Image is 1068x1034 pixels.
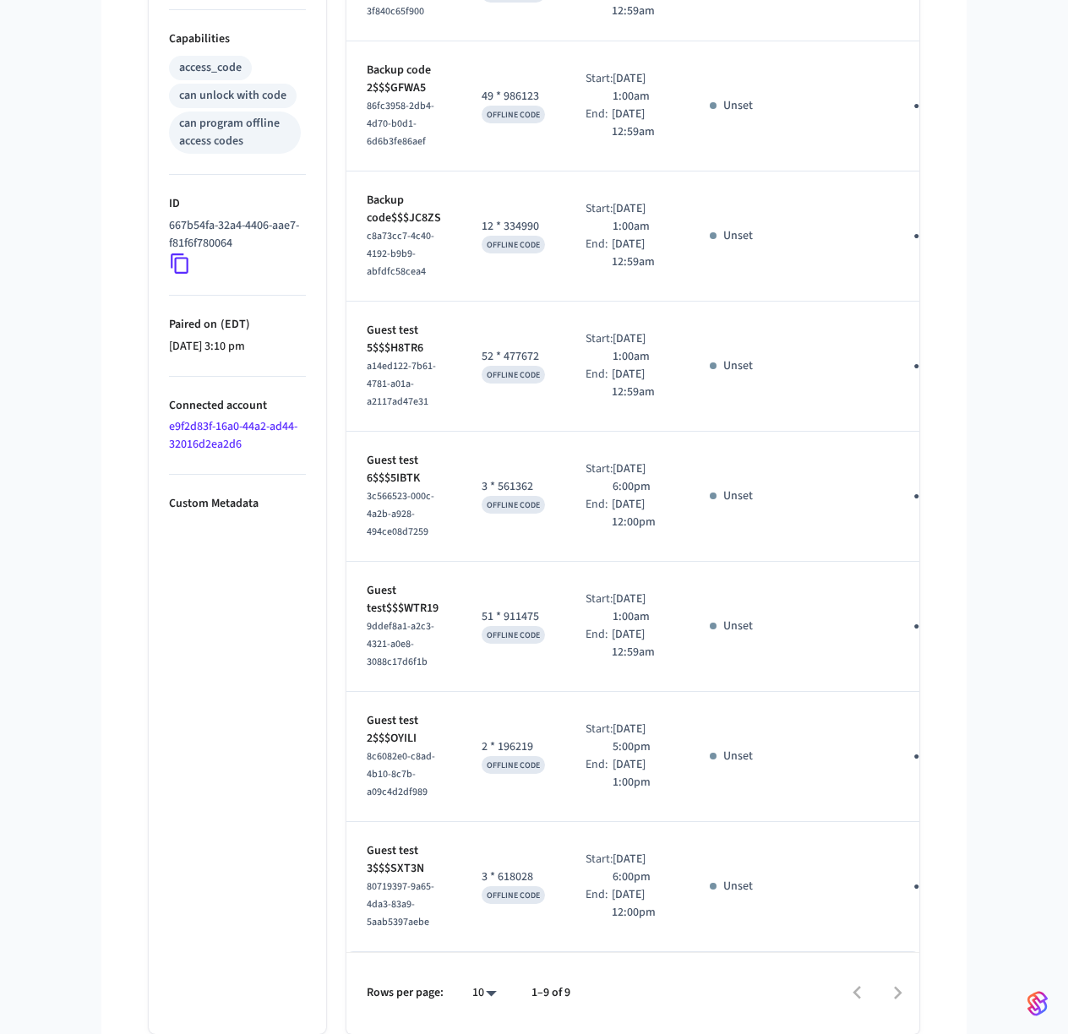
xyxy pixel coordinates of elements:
[723,878,753,895] p: Unset
[487,239,540,251] span: OFFLINE CODE
[613,460,669,496] p: [DATE] 6:00pm
[586,330,613,366] div: Start:
[179,59,242,77] div: access_code
[612,886,669,922] p: [DATE] 12:00pm
[464,981,504,1005] div: 10
[613,590,669,626] p: [DATE] 1:00am
[169,217,299,253] p: 667b54fa-32a4-4406-aae7-f81f6f780064
[367,984,444,1002] p: Rows per page:
[586,851,613,886] div: Start:
[169,195,306,213] p: ID
[613,851,669,886] p: [DATE] 6:00pm
[612,626,669,661] p: [DATE] 12:59am
[487,759,540,771] span: OFFLINE CODE
[586,886,612,922] div: End:
[586,236,612,271] div: End:
[482,738,545,756] p: 2 * 196219
[723,357,753,375] p: Unset
[367,842,441,878] p: Guest test 3$$$SXT3N
[723,487,753,505] p: Unset
[613,330,669,366] p: [DATE] 1:00am
[482,88,545,106] p: 49 * 986123
[723,618,753,635] p: Unset
[586,70,613,106] div: Start:
[169,495,306,513] p: Custom Metadata
[482,478,545,496] p: 3 * 561362
[1027,990,1048,1017] img: SeamLogoGradient.69752ec5.svg
[613,200,669,236] p: [DATE] 1:00am
[179,115,291,150] div: can program offline access codes
[613,756,669,792] p: [DATE] 1:00pm
[367,489,434,539] span: 3c566523-000c-4a2b-a928-494ce08d7259
[482,348,545,366] p: 52 * 477672
[487,499,540,511] span: OFFLINE CODE
[367,879,434,929] span: 80719397-9a65-4da3-83a9-5aab5397aebe
[367,712,441,748] p: Guest test 2$$$OYILI
[487,369,540,381] span: OFFLINE CODE
[586,106,612,141] div: End:
[367,582,441,618] p: Guest test$$$WTR19
[169,30,306,48] p: Capabilities
[723,227,753,245] p: Unset
[169,397,306,415] p: Connected account
[169,338,306,356] p: [DATE] 3:10 pm
[487,629,540,641] span: OFFLINE CODE
[613,70,669,106] p: [DATE] 1:00am
[586,626,612,661] div: End:
[612,366,669,401] p: [DATE] 12:59am
[586,366,612,401] div: End:
[482,218,545,236] p: 12 * 334990
[612,106,669,141] p: [DATE] 12:59am
[367,192,441,227] p: Backup code$$$JC8ZS
[217,316,250,333] span: ( EDT )
[613,721,669,756] p: [DATE] 5:00pm
[179,87,286,105] div: can unlock with code
[367,322,441,357] p: Guest test 5$$$H8TR6
[723,97,753,115] p: Unset
[586,200,613,236] div: Start:
[367,749,435,799] span: 8c6082e0-c8ad-4b10-8c7b-a09c4d2df989
[723,748,753,765] p: Unset
[487,890,540,901] span: OFFLINE CODE
[612,496,669,531] p: [DATE] 12:00pm
[586,590,613,626] div: Start:
[487,109,540,121] span: OFFLINE CODE
[367,62,441,97] p: Backup code 2$$$GFWA5
[482,608,545,626] p: 51 * 911475
[482,868,545,886] p: 3 * 618028
[169,418,297,453] a: e9f2d83f-16a0-44a2-ad44-32016d2ea2d6
[367,452,441,487] p: Guest test 6$$$5IBTK
[586,756,613,792] div: End:
[531,984,570,1002] p: 1–9 of 9
[586,496,612,531] div: End:
[367,359,436,409] span: a14ed122-7b61-4781-a01a-a2117ad47e31
[367,619,434,669] span: 9ddef8a1-a2c3-4321-a0e8-3088c17d6f1b
[586,460,613,496] div: Start:
[169,316,306,334] p: Paired on
[367,229,434,279] span: c8a73cc7-4c40-4192-b9b9-abfdfc58cea4
[586,721,613,756] div: Start:
[612,236,669,271] p: [DATE] 12:59am
[367,99,434,149] span: 86fc3958-2db4-4d70-b0d1-6d6b3fe86aef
